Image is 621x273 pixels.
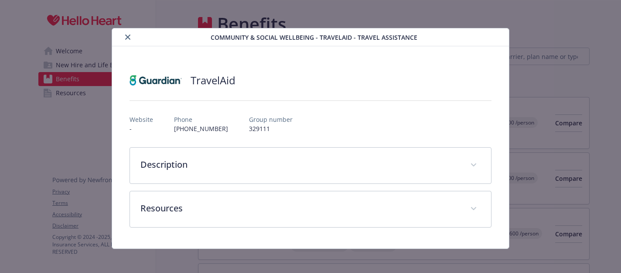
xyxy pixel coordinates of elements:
[62,28,559,249] div: details for plan Community & Social Wellbeing - TravelAid - Travel Assistance
[249,115,293,124] p: Group number
[123,32,133,42] button: close
[130,115,153,124] p: Website
[130,67,182,93] img: TravelAid
[211,33,417,42] span: Community & Social Wellbeing - TravelAid - Travel Assistance
[191,73,235,88] h2: TravelAid
[249,124,293,133] p: 329111
[130,191,491,227] div: Resources
[140,158,459,171] p: Description
[130,148,491,183] div: Description
[140,202,459,215] p: Resources
[130,124,153,133] p: -
[174,115,228,124] p: Phone
[174,124,228,133] p: [PHONE_NUMBER]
